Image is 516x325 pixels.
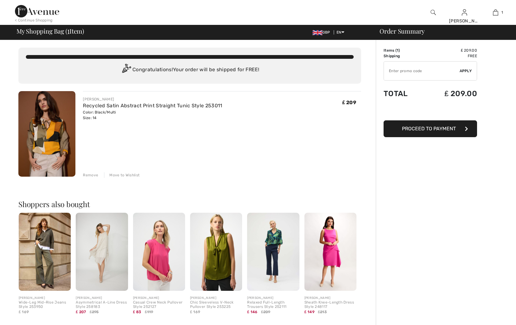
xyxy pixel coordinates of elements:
[120,64,132,76] img: Congratulation2.svg
[133,310,141,314] span: ₤ 83
[104,172,140,178] div: Move to Wishlist
[384,62,460,80] input: Promo code
[449,18,480,24] div: [PERSON_NAME]
[261,309,270,315] span: ₤209
[67,26,69,35] span: 1
[15,5,59,17] img: 1ère Avenue
[83,172,98,178] div: Remove
[313,30,322,35] img: UK Pound
[304,300,356,309] div: Sheath Knee-Length Dress Style 248117
[145,309,153,315] span: ₤119
[76,213,128,291] img: Asymmetrical A-Line Dress Style 258183
[304,310,314,314] span: ₤ 149
[337,30,344,35] span: EN
[19,300,71,309] div: Wide-Leg Mid-Rise Jeans Style 253950
[76,300,128,309] div: Asymmetrical A-Line Dress Style 258183
[190,296,242,300] div: [PERSON_NAME]
[133,296,185,300] div: [PERSON_NAME]
[76,310,86,314] span: ₤ 207
[133,213,185,291] img: Casual Crew Neck Pullover Style 252127
[384,48,423,53] td: Items ( )
[313,30,333,35] span: GBP
[247,300,299,309] div: Relaxed Full-Length Trousers Style 252111
[190,213,242,291] img: Chic Sleeveless V-Neck Pullover Style 253225
[304,296,356,300] div: [PERSON_NAME]
[342,100,356,105] span: ₤ 209
[384,83,423,104] td: Total
[17,28,84,34] span: My Shopping Bag ( Item)
[19,213,71,291] img: Wide-Leg Mid-Rise Jeans Style 253950
[83,109,222,121] div: Color: Black/Multi Size: 14
[26,64,354,76] div: Congratulations! Your order will be shipped for FREE!
[247,213,299,291] img: Relaxed Full-Length Trousers Style 252111
[247,310,257,314] span: ₤ 146
[493,9,498,16] img: My Bag
[19,310,29,314] span: ₤ 169
[83,103,222,109] a: Recycled Satin Abstract Print Straight Tunic Style 253011
[18,91,75,177] img: Recycled Satin Abstract Print Straight Tunic Style 253011
[480,9,511,16] a: 1
[133,300,185,309] div: Casual Crew Neck Pullover Style 252127
[431,9,436,16] img: search the website
[423,83,477,104] td: ₤ 209.00
[384,104,477,118] iframe: PayPal
[372,28,512,34] div: Order Summary
[18,200,361,208] h2: Shoppers also bought
[90,309,99,315] span: ₤295
[318,309,327,315] span: ₤213
[460,68,472,74] span: Apply
[190,310,200,314] span: ₤ 169
[19,296,71,300] div: [PERSON_NAME]
[384,120,477,137] button: Proceed to Payment
[402,126,456,132] span: Proceed to Payment
[83,96,222,102] div: [PERSON_NAME]
[397,48,399,53] span: 1
[501,10,503,15] span: 1
[384,53,423,59] td: Shipping
[304,213,356,291] img: Sheath Knee-Length Dress Style 248117
[423,53,477,59] td: Free
[462,9,467,15] a: Sign In
[76,296,128,300] div: [PERSON_NAME]
[247,296,299,300] div: [PERSON_NAME]
[15,17,53,23] div: < Continue Shopping
[190,300,242,309] div: Chic Sleeveless V-Neck Pullover Style 253225
[423,48,477,53] td: ₤ 209.00
[462,9,467,16] img: My Info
